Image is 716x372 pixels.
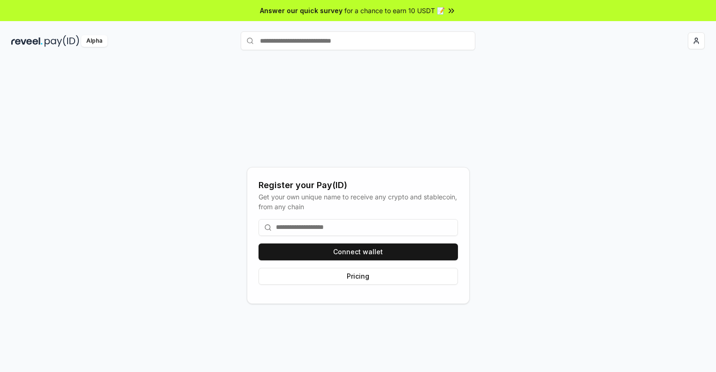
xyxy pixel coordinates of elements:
span: for a chance to earn 10 USDT 📝 [344,6,445,15]
div: Alpha [81,35,107,47]
img: pay_id [45,35,79,47]
img: reveel_dark [11,35,43,47]
button: Connect wallet [259,243,458,260]
button: Pricing [259,268,458,285]
div: Register your Pay(ID) [259,179,458,192]
div: Get your own unique name to receive any crypto and stablecoin, from any chain [259,192,458,212]
span: Answer our quick survey [260,6,343,15]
